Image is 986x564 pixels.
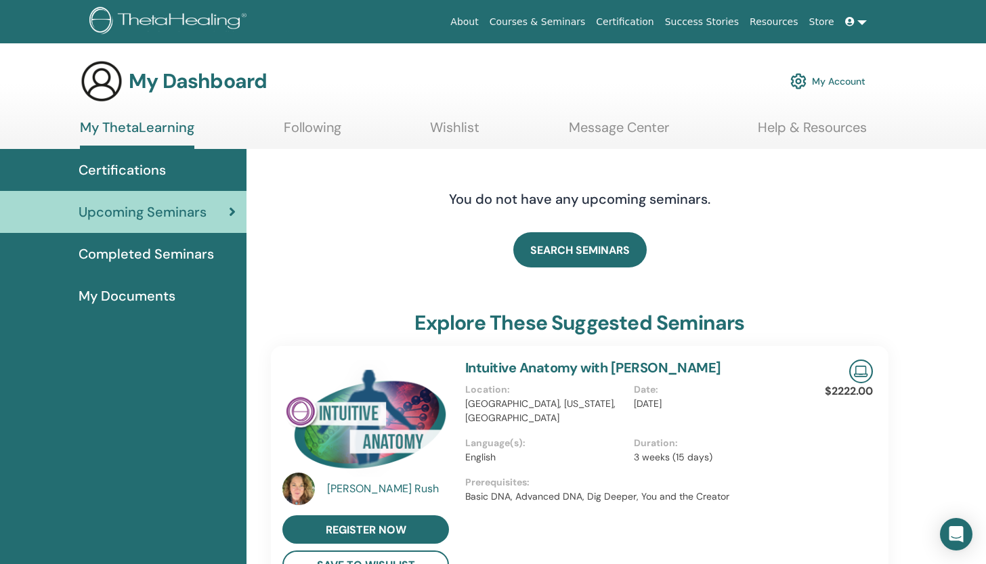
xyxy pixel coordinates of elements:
[634,436,794,450] p: Duration :
[80,60,123,103] img: generic-user-icon.jpg
[758,119,867,146] a: Help & Resources
[282,360,449,477] img: Intuitive Anatomy
[940,518,972,550] div: Open Intercom Messenger
[465,490,802,504] p: Basic DNA, Advanced DNA, Dig Deeper, You and the Creator
[849,360,873,383] img: Live Online Seminar
[465,397,626,425] p: [GEOGRAPHIC_DATA], [US_STATE], [GEOGRAPHIC_DATA]
[465,475,802,490] p: Prerequisites :
[634,450,794,464] p: 3 weeks (15 days)
[284,119,341,146] a: Following
[80,119,194,149] a: My ThetaLearning
[79,202,207,222] span: Upcoming Seminars
[591,9,659,35] a: Certification
[414,311,744,335] h3: explore these suggested seminars
[89,7,251,37] img: logo.png
[569,119,669,146] a: Message Center
[79,286,175,306] span: My Documents
[465,436,626,450] p: Language(s) :
[366,191,793,207] h4: You do not have any upcoming seminars.
[513,232,647,267] a: SEARCH SEMINARS
[79,244,214,264] span: Completed Seminars
[465,450,626,464] p: English
[445,9,484,35] a: About
[282,473,315,505] img: default.jpg
[790,66,865,96] a: My Account
[430,119,479,146] a: Wishlist
[790,70,807,93] img: cog.svg
[744,9,804,35] a: Resources
[327,481,452,497] a: [PERSON_NAME] Rush
[530,243,630,257] span: SEARCH SEMINARS
[465,359,721,376] a: Intuitive Anatomy with [PERSON_NAME]
[129,69,267,93] h3: My Dashboard
[804,9,840,35] a: Store
[326,523,406,537] span: register now
[465,383,626,397] p: Location :
[634,397,794,411] p: [DATE]
[634,383,794,397] p: Date :
[282,515,449,544] a: register now
[660,9,744,35] a: Success Stories
[825,383,873,399] p: $2222.00
[79,160,166,180] span: Certifications
[484,9,591,35] a: Courses & Seminars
